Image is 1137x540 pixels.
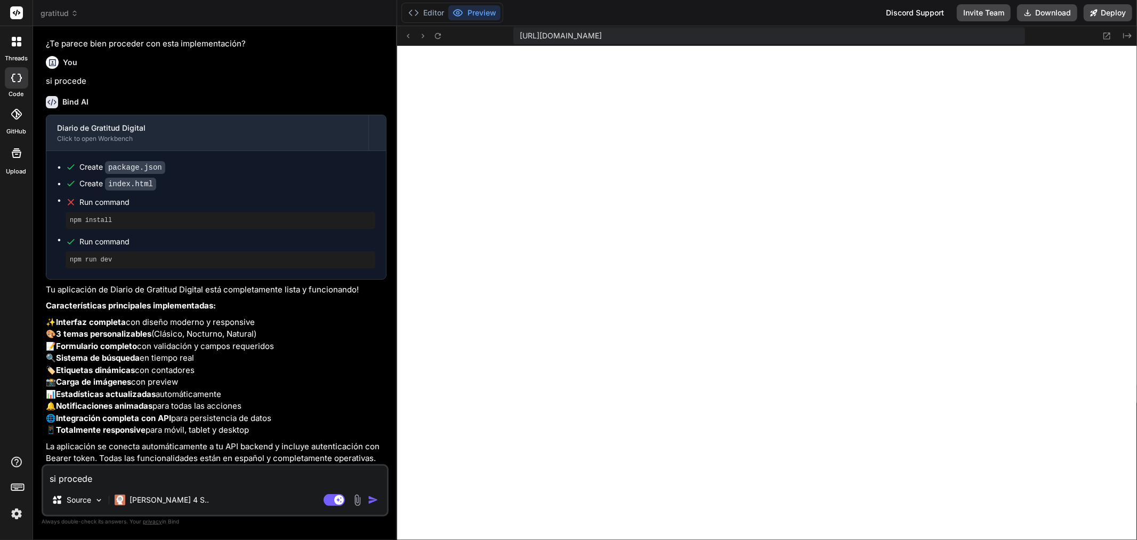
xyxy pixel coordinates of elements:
[56,329,151,339] strong: 3 temas personalizables
[56,425,146,435] strong: Totalmente responsive
[1017,4,1077,21] button: Download
[62,97,88,107] h6: Bind AI
[105,178,156,190] code: index.html
[67,495,91,505] p: Source
[70,256,371,264] pre: npm run dev
[56,317,126,327] strong: Interfaz completa
[79,197,375,208] span: Run command
[70,216,371,225] pre: npm install
[46,284,386,296] p: Tu aplicación de Diario de Gratitud Digital está completamente lista y funcionando!
[351,494,364,506] img: attachment
[42,517,389,527] p: Always double-check its answers. Your in Bind
[41,8,78,19] span: gratitud
[46,38,386,50] p: ¿Te parece bien proceder con esta implementación?
[63,57,77,68] h6: You
[57,134,358,143] div: Click to open Workbench
[46,300,216,311] strong: Características principales implementadas:
[6,127,26,136] label: GitHub
[9,90,24,99] label: code
[130,495,209,505] p: [PERSON_NAME] 4 S..
[56,341,137,351] strong: Formulario completo
[7,505,26,523] img: settings
[46,316,386,436] p: ✨ con diseño moderno y responsive 🎨 (Clásico, Nocturno, Natural) 📝 con validación y campos requer...
[56,401,152,411] strong: Notificaciones animadas
[56,377,131,387] strong: Carga de imágenes
[79,162,165,173] div: Create
[404,5,448,20] button: Editor
[46,75,386,88] p: si procede
[115,495,125,505] img: Claude 4 Sonnet
[56,365,135,375] strong: Etiquetas dinámicas
[56,389,156,399] strong: Estadísticas actualizadas
[957,4,1011,21] button: Invite Team
[56,413,171,423] strong: Integración completa con API
[143,518,162,525] span: privacy
[105,161,165,174] code: package.json
[880,4,950,21] div: Discord Support
[46,441,386,465] p: La aplicación se conecta automáticamente a tu API backend y incluye autenticación con Bearer toke...
[520,30,602,41] span: [URL][DOMAIN_NAME]
[56,353,140,363] strong: Sistema de búsqueda
[368,495,378,505] img: icon
[1084,4,1132,21] button: Deploy
[6,167,27,176] label: Upload
[448,5,501,20] button: Preview
[79,236,375,247] span: Run command
[79,178,156,189] div: Create
[57,123,358,133] div: Diario de Gratitud Digital
[5,54,28,63] label: threads
[94,496,103,505] img: Pick Models
[397,46,1137,540] iframe: Preview
[46,115,368,150] button: Diario de Gratitud DigitalClick to open Workbench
